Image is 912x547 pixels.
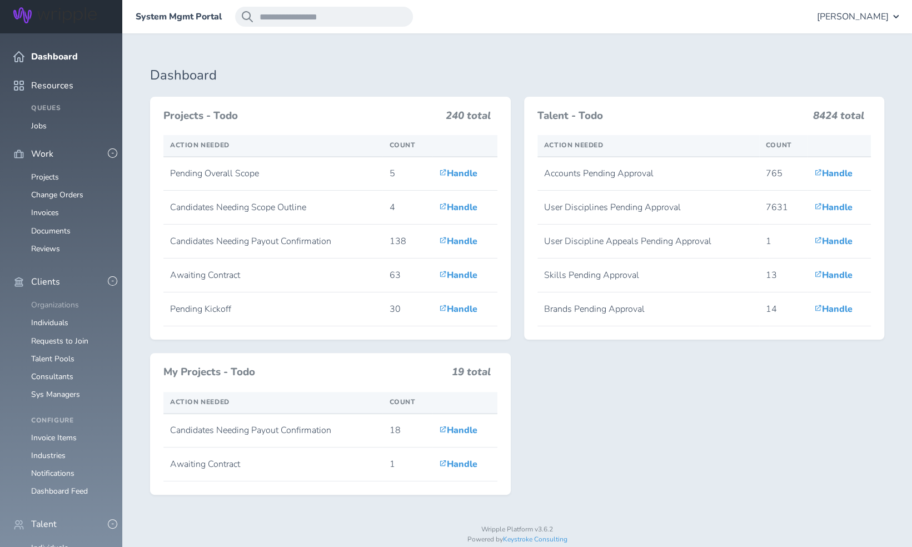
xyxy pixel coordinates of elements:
h3: My Projects - Todo [163,366,445,379]
span: Count [389,397,415,406]
span: Clients [31,277,60,287]
a: Handle [439,201,477,213]
td: 1 [759,225,808,258]
td: 14 [759,292,808,326]
a: Consultants [31,371,73,382]
a: Notifications [31,468,74,479]
td: 1 [382,447,432,481]
a: Jobs [31,121,47,131]
td: User Discipline Appeals Pending Approval [537,225,759,258]
h4: Configure [31,417,109,425]
h1: Dashboard [150,68,884,83]
a: Dashboard Feed [31,486,88,496]
td: Candidates Needing Payout Confirmation [163,414,382,447]
a: Invoice Items [31,432,77,443]
td: 138 [382,225,432,258]
img: Wripple [13,7,97,23]
span: [PERSON_NAME] [817,12,889,22]
td: User Disciplines Pending Approval [537,191,759,225]
td: Pending Kickoff [163,292,382,326]
a: Documents [31,226,71,236]
td: Brands Pending Approval [537,292,759,326]
button: [PERSON_NAME] [817,7,899,27]
a: Handle [814,235,853,247]
a: Invoices [31,207,59,218]
td: Awaiting Contract [163,447,382,481]
a: Handle [439,167,477,180]
a: Keystroke Consulting [503,535,567,544]
td: Candidates Needing Scope Outline [163,191,382,225]
td: 7631 [759,191,808,225]
td: Pending Overall Scope [163,157,382,191]
button: - [108,148,117,158]
a: Handle [814,201,853,213]
a: Organizations [31,300,79,310]
td: Accounts Pending Approval [537,157,759,191]
a: Handle [439,269,477,281]
td: 18 [382,414,432,447]
h3: 240 total [446,110,491,127]
h4: Queues [31,105,109,112]
span: Count [766,141,792,150]
h3: 8424 total [813,110,864,127]
a: Handle [439,424,477,436]
p: Powered by [150,536,884,544]
span: Action Needed [170,141,230,150]
h3: Projects - Todo [163,110,439,122]
span: Action Needed [544,141,604,150]
td: 30 [382,292,432,326]
a: Handle [814,303,853,315]
a: Reviews [31,243,60,254]
span: Talent [31,519,57,529]
span: Resources [31,81,73,91]
a: Handle [439,458,477,470]
a: Handle [814,167,853,180]
button: - [108,276,117,286]
span: Work [31,149,53,159]
a: Requests to Join [31,336,88,346]
a: Handle [439,303,477,315]
td: Awaiting Contract [163,258,382,292]
a: Change Orders [31,190,83,200]
button: - [108,519,117,529]
a: Projects [31,172,59,182]
a: Sys Managers [31,389,80,400]
span: Dashboard [31,52,78,62]
a: Talent Pools [31,354,74,364]
span: Action Needed [170,397,230,406]
p: Wripple Platform v3.6.2 [150,526,884,534]
a: Industries [31,450,66,461]
span: Count [389,141,415,150]
td: 4 [382,191,432,225]
a: Handle [814,269,853,281]
a: Individuals [31,317,68,328]
td: Candidates Needing Payout Confirmation [163,225,382,258]
td: Skills Pending Approval [537,258,759,292]
td: 5 [382,157,432,191]
td: 13 [759,258,808,292]
h3: 19 total [452,366,491,383]
td: 765 [759,157,808,191]
h3: Talent - Todo [537,110,807,122]
a: Handle [439,235,477,247]
td: 63 [382,258,432,292]
a: System Mgmt Portal [136,12,222,22]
